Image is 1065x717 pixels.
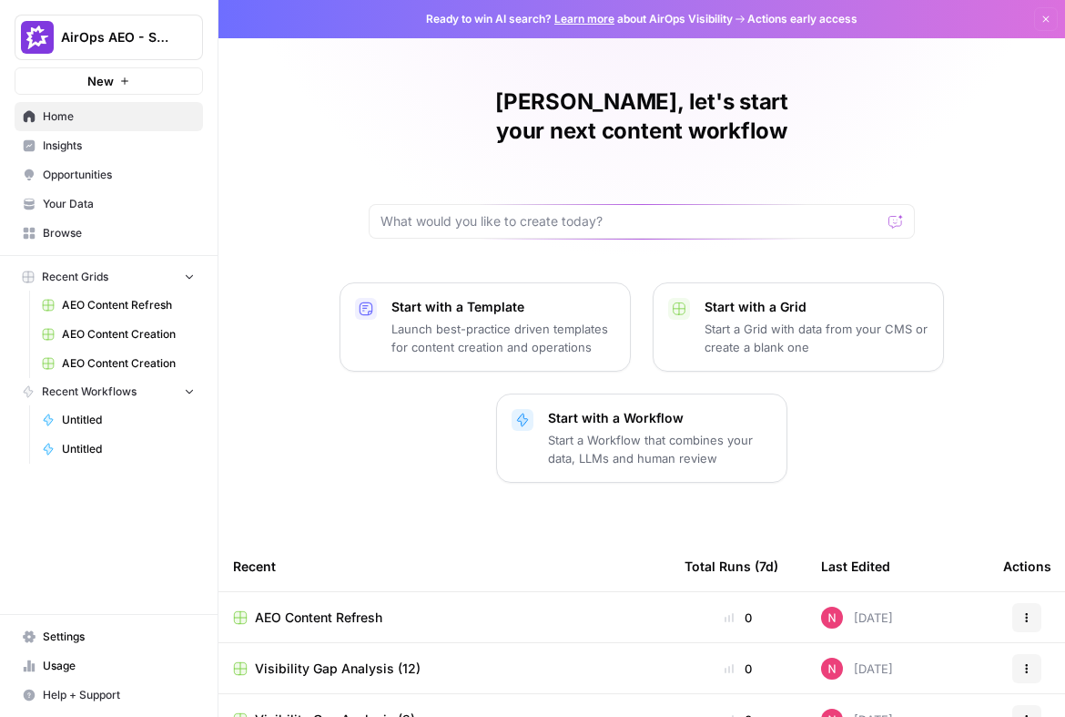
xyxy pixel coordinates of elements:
[42,384,137,400] span: Recent Workflows
[43,687,195,703] span: Help + Support
[34,320,203,349] a: AEO Content Creation
[821,541,890,591] div: Last Edited
[426,11,733,27] span: Ready to win AI search? about AirOps Visibility
[548,409,772,427] p: Start with a Workflow
[62,412,195,428] span: Untitled
[61,28,171,46] span: AirOps AEO - Single Brand (Gong)
[15,67,203,95] button: New
[43,196,195,212] span: Your Data
[43,108,195,125] span: Home
[233,660,655,678] a: Visibility Gap Analysis (12)
[233,609,655,627] a: AEO Content Refresh
[340,282,631,372] button: Start with a TemplateLaunch best-practice driven templates for content creation and operations
[34,349,203,378] a: AEO Content Creation
[43,629,195,645] span: Settings
[43,658,195,674] span: Usage
[15,15,203,60] button: Workspace: AirOps AEO - Single Brand (Gong)
[391,320,615,356] p: Launch best-practice driven templates for content creation and operations
[62,297,195,313] span: AEO Content Refresh
[15,263,203,291] button: Recent Grids
[255,609,382,627] span: AEO Content Refresh
[43,225,195,241] span: Browse
[15,378,203,405] button: Recent Workflows
[62,441,195,457] span: Untitled
[15,102,203,131] a: Home
[496,394,787,483] button: Start with a WorkflowStart a Workflow that combines your data, LLMs and human review
[233,541,655,591] div: Recent
[548,431,772,467] p: Start a Workflow that combines your data, LLMs and human review
[62,326,195,343] span: AEO Content Creation
[15,189,203,219] a: Your Data
[62,355,195,372] span: AEO Content Creation
[821,658,893,680] div: [DATE]
[87,72,114,90] span: New
[43,138,195,154] span: Insights
[15,622,203,651] a: Settings
[685,541,778,591] div: Total Runs (7d)
[821,607,843,629] img: fopa3c0x52at9xxul9zbduzf8hu4
[15,160,203,189] a: Opportunities
[821,658,843,680] img: fopa3c0x52at9xxul9zbduzf8hu4
[380,212,881,230] input: What would you like to create today?
[255,660,421,678] span: Visibility Gap Analysis (12)
[705,320,928,356] p: Start a Grid with data from your CMS or create a blank one
[15,651,203,681] a: Usage
[15,219,203,248] a: Browse
[15,131,203,160] a: Insights
[369,87,915,146] h1: [PERSON_NAME], let's start your next content workflow
[391,298,615,316] p: Start with a Template
[42,269,108,285] span: Recent Grids
[34,291,203,320] a: AEO Content Refresh
[15,681,203,710] button: Help + Support
[554,12,614,26] a: Learn more
[653,282,944,372] button: Start with a GridStart a Grid with data from your CMS or create a blank one
[821,607,893,629] div: [DATE]
[21,21,54,54] img: AirOps AEO - Single Brand (Gong) Logo
[685,609,792,627] div: 0
[1003,541,1051,591] div: Actions
[685,660,792,678] div: 0
[747,11,857,27] span: Actions early access
[43,167,195,183] span: Opportunities
[34,435,203,464] a: Untitled
[705,298,928,316] p: Start with a Grid
[34,405,203,435] a: Untitled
